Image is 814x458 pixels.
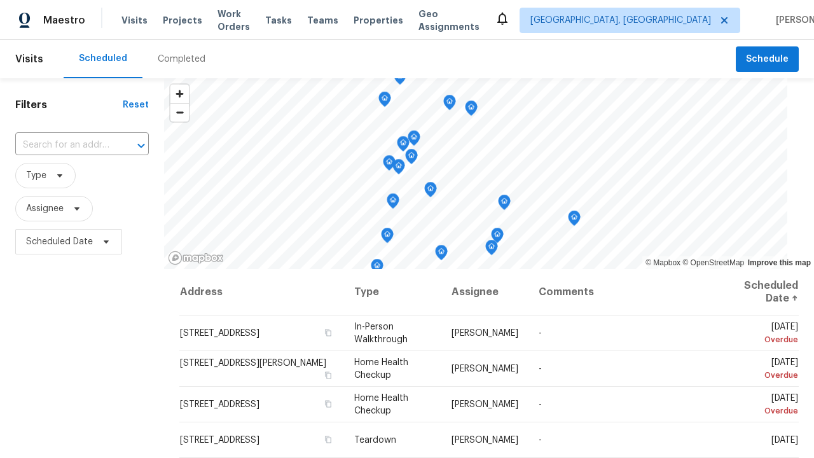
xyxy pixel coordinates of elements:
div: Map marker [378,92,391,111]
span: [DATE] [771,436,798,445]
span: Teams [307,14,338,27]
span: [STREET_ADDRESS] [180,436,259,445]
input: Search for an address... [15,135,113,155]
div: Map marker [405,149,418,169]
div: Overdue [724,333,798,346]
span: Work Orders [217,8,250,33]
div: Map marker [397,136,410,156]
span: Home Health Checkup [354,394,408,415]
span: Home Health Checkup [354,358,408,380]
div: Map marker [443,95,456,114]
button: Copy Address [322,434,334,445]
button: Copy Address [322,398,334,410]
div: Map marker [568,211,581,230]
button: Copy Address [322,370,334,381]
div: Map marker [485,240,498,260]
th: Address [179,269,344,316]
span: Type [26,169,46,182]
div: Map marker [435,245,448,265]
th: Type [344,269,441,316]
button: Schedule [736,46,799,73]
span: Projects [163,14,202,27]
span: [PERSON_NAME] [452,329,518,338]
a: OpenStreetMap [682,258,744,267]
h1: Filters [15,99,123,111]
div: Map marker [392,159,405,179]
span: Teardown [354,436,396,445]
div: Map marker [371,259,383,279]
button: Zoom in [170,85,189,103]
span: Maestro [43,14,85,27]
div: Map marker [424,182,437,202]
span: [PERSON_NAME] [452,436,518,445]
button: Open [132,137,150,155]
a: Mapbox [645,258,680,267]
button: Zoom out [170,103,189,121]
span: Assignee [26,202,64,215]
span: - [539,329,542,338]
span: [PERSON_NAME] [452,400,518,409]
a: Mapbox homepage [168,251,224,265]
span: [STREET_ADDRESS] [180,400,259,409]
span: [DATE] [724,358,798,382]
span: Properties [354,14,403,27]
span: Geo Assignments [418,8,479,33]
div: Overdue [724,405,798,417]
a: Improve this map [748,258,811,267]
div: Map marker [381,228,394,247]
span: Visits [15,45,43,73]
div: Map marker [394,69,406,89]
div: Map marker [387,193,399,213]
div: Map marker [465,101,478,120]
span: - [539,436,542,445]
span: [PERSON_NAME] [452,364,518,373]
span: [DATE] [724,394,798,417]
span: - [539,400,542,409]
span: In-Person Walkthrough [354,323,408,344]
span: [DATE] [724,323,798,346]
div: Reset [123,99,149,111]
span: [STREET_ADDRESS] [180,329,259,338]
th: Scheduled Date ↑ [714,269,799,316]
div: Scheduled [79,52,127,65]
th: Assignee [441,269,528,316]
span: [STREET_ADDRESS][PERSON_NAME] [180,359,326,368]
div: Map marker [498,195,511,214]
span: - [539,364,542,373]
div: Overdue [724,369,798,382]
span: Zoom out [170,104,189,121]
button: Copy Address [322,327,334,338]
canvas: Map [164,78,787,269]
span: Schedule [746,52,789,67]
div: Map marker [491,228,504,247]
th: Comments [528,269,714,316]
span: [GEOGRAPHIC_DATA], [GEOGRAPHIC_DATA] [530,14,711,27]
div: Map marker [383,155,396,175]
span: Visits [121,14,148,27]
div: Completed [158,53,205,66]
div: Map marker [408,130,420,150]
span: Tasks [265,16,292,25]
span: Scheduled Date [26,235,93,248]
